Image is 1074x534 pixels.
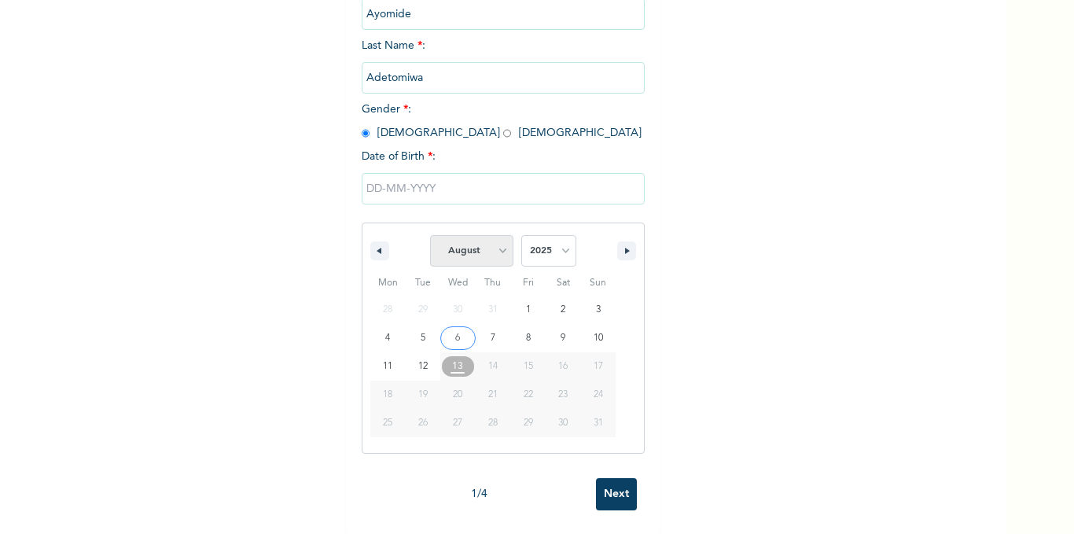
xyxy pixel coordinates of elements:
[362,62,645,94] input: Enter your last name
[421,324,425,352] span: 5
[383,381,392,409] span: 18
[524,381,533,409] span: 22
[362,173,645,204] input: DD-MM-YYYY
[383,352,392,381] span: 11
[440,324,476,352] button: 6
[546,409,581,437] button: 30
[476,352,511,381] button: 14
[370,271,406,296] span: Mon
[406,324,441,352] button: 5
[418,381,428,409] span: 19
[406,381,441,409] button: 19
[510,324,546,352] button: 8
[452,352,463,381] span: 13
[594,409,603,437] span: 31
[526,296,531,324] span: 1
[406,271,441,296] span: Tue
[558,409,568,437] span: 30
[440,409,476,437] button: 27
[476,381,511,409] button: 21
[406,352,441,381] button: 12
[580,381,616,409] button: 24
[362,486,596,503] div: 1 / 4
[580,296,616,324] button: 3
[510,352,546,381] button: 15
[385,324,390,352] span: 4
[362,104,642,138] span: Gender : [DEMOGRAPHIC_DATA] [DEMOGRAPHIC_DATA]
[476,409,511,437] button: 28
[580,324,616,352] button: 10
[370,352,406,381] button: 11
[546,324,581,352] button: 9
[524,352,533,381] span: 15
[510,296,546,324] button: 1
[510,271,546,296] span: Fri
[580,271,616,296] span: Sun
[455,324,460,352] span: 6
[488,409,498,437] span: 28
[370,381,406,409] button: 18
[383,409,392,437] span: 25
[594,324,603,352] span: 10
[476,324,511,352] button: 7
[561,324,565,352] span: 9
[596,296,601,324] span: 3
[440,381,476,409] button: 20
[488,352,498,381] span: 14
[440,352,476,381] button: 13
[491,324,495,352] span: 7
[510,381,546,409] button: 22
[594,352,603,381] span: 17
[440,271,476,296] span: Wed
[370,409,406,437] button: 25
[526,324,531,352] span: 8
[418,352,428,381] span: 12
[370,324,406,352] button: 4
[561,296,565,324] span: 2
[453,381,462,409] span: 20
[594,381,603,409] span: 24
[580,409,616,437] button: 31
[362,40,645,83] span: Last Name :
[558,352,568,381] span: 16
[546,271,581,296] span: Sat
[406,409,441,437] button: 26
[546,296,581,324] button: 2
[596,478,637,510] input: Next
[488,381,498,409] span: 21
[546,352,581,381] button: 16
[453,409,462,437] span: 27
[558,381,568,409] span: 23
[524,409,533,437] span: 29
[510,409,546,437] button: 29
[418,409,428,437] span: 26
[476,271,511,296] span: Thu
[580,352,616,381] button: 17
[362,149,436,165] span: Date of Birth :
[546,381,581,409] button: 23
